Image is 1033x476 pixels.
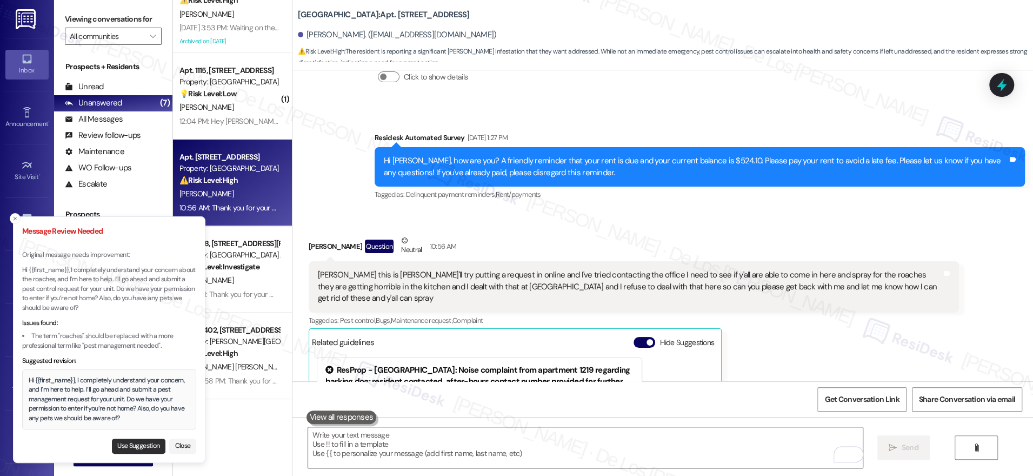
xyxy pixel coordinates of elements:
div: Neutral [399,235,424,257]
div: Property: [GEOGRAPHIC_DATA] Apartments [179,249,279,261]
div: Hi {{first_name}}, I completely understand your concern, and I’m here to help. I’ll go ahead and ... [29,376,190,424]
div: Review follow-ups [65,130,141,141]
span: Maintenance request , [391,316,452,325]
span: [PERSON_NAME] [179,275,234,285]
div: Issues found: [22,319,196,328]
label: Click to show details [404,71,468,83]
div: Related guidelines [312,337,375,353]
div: [PERSON_NAME]. ([EMAIL_ADDRESS][DOMAIN_NAME]) [298,29,497,41]
textarea: To enrich screen reader interactions, please activate Accessibility in Grammarly extension settings [308,427,863,468]
span: Delinquent payment reminders , [406,190,496,199]
div: Maintenance [65,146,124,157]
div: Apt. 808, [STREET_ADDRESS][PERSON_NAME] [179,238,279,249]
strong: ⚠️ Risk Level: High [179,175,238,185]
span: [PERSON_NAME] [179,102,234,112]
a: Account [5,422,49,451]
span: : The resident is reporting a significant [PERSON_NAME] infestation that they want addressed. Whi... [298,46,1033,69]
span: Get Conversation Link [824,394,899,405]
span: Send [902,442,918,453]
a: Site Visit • [5,156,49,186]
span: Pest control , [340,316,376,325]
i:  [972,444,981,452]
i:  [150,32,156,41]
a: Insights • [5,209,49,239]
div: [DATE] 3:53 PM: Waiting on the [DEMOGRAPHIC_DATA] to pay it they should be reaching out they had ... [179,23,735,32]
span: Bugs , [376,316,391,325]
i:  [889,444,897,452]
div: Apt. 4~402, [STREET_ADDRESS] [179,325,279,336]
div: Apt. 1115, [STREET_ADDRESS] [179,65,279,76]
div: All Messages [65,114,123,125]
label: Hide Suggestions [659,337,714,348]
div: Unanswered [65,97,122,109]
div: (7) [157,95,172,111]
img: ResiDesk Logo [16,9,38,29]
div: Tagged as: [375,187,1025,202]
strong: ❓ Risk Level: Investigate [179,262,259,272]
div: Property: [PERSON_NAME][GEOGRAPHIC_DATA] Apartments [179,336,279,347]
div: ResProp - [GEOGRAPHIC_DATA]: Noise complaint from apartment 1219 regarding barking dog; resident ... [325,365,634,399]
strong: ⚠️ Risk Level: High [179,348,238,358]
a: Templates • [5,369,49,398]
span: • [48,118,50,126]
div: Tagged as: [309,313,959,328]
div: WO Follow-ups [65,162,131,174]
span: [PERSON_NAME] [179,189,234,199]
div: Archived on [DATE] [178,35,281,48]
a: Inbox [5,50,49,79]
div: Prospects + Residents [54,61,172,72]
div: 10:56 AM [427,241,457,252]
span: • [39,171,41,179]
button: Close toast [10,213,21,224]
a: Leads [5,316,49,345]
label: Viewing conversations for [65,11,162,28]
p: Hi {{first_name}}, I completely understand your concern about the roaches, and I’m here to help. ... [22,266,196,313]
li: The term "roaches" should be replaced with a more professional term like "pest management needed". [22,332,196,351]
div: Question [365,240,394,253]
div: [PERSON_NAME] [309,235,959,261]
div: Property: [GEOGRAPHIC_DATA] [179,76,279,88]
div: [DATE] 1:27 PM [465,132,508,143]
button: Use Suggestion [112,439,165,454]
strong: ⚠️ Risk Level: High [298,47,344,56]
span: [PERSON_NAME] [179,9,234,19]
input: All communities [70,28,144,45]
span: [PERSON_NAME] [PERSON_NAME] [179,362,289,372]
div: [PERSON_NAME] this is [PERSON_NAME]'ll try putting a request in online and I've tried contacting ... [318,269,942,304]
div: Escalate [65,178,107,190]
button: Close [169,439,196,454]
div: Residesk Automated Survey [375,132,1025,147]
b: [GEOGRAPHIC_DATA]: Apt. [STREET_ADDRESS] [298,9,470,21]
span: Rent/payments [496,190,541,199]
a: Buildings [5,262,49,292]
div: Unread [65,81,104,92]
button: Get Conversation Link [817,387,906,412]
div: 12:04 PM: Hey [PERSON_NAME] I have a question do you think you can help me out? [179,116,444,126]
button: Send [877,435,930,460]
p: Original message needs improvement: [22,250,196,260]
button: Share Conversation via email [912,387,1022,412]
span: Share Conversation via email [919,394,1015,405]
div: Property: [GEOGRAPHIC_DATA] [179,163,279,174]
div: Hi [PERSON_NAME], how are you? A friendly reminder that your rent is due and your current balance... [384,155,1008,178]
div: Apt. [STREET_ADDRESS] [179,151,279,163]
strong: 💡 Risk Level: Low [179,89,237,98]
div: Suggested revision: [22,356,196,366]
h3: Message Review Needed [22,226,196,237]
span: Complaint [452,316,483,325]
div: 10:56 AM: Thank you for your message. Our offices are currently closed, but we will contact you w... [179,203,817,213]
